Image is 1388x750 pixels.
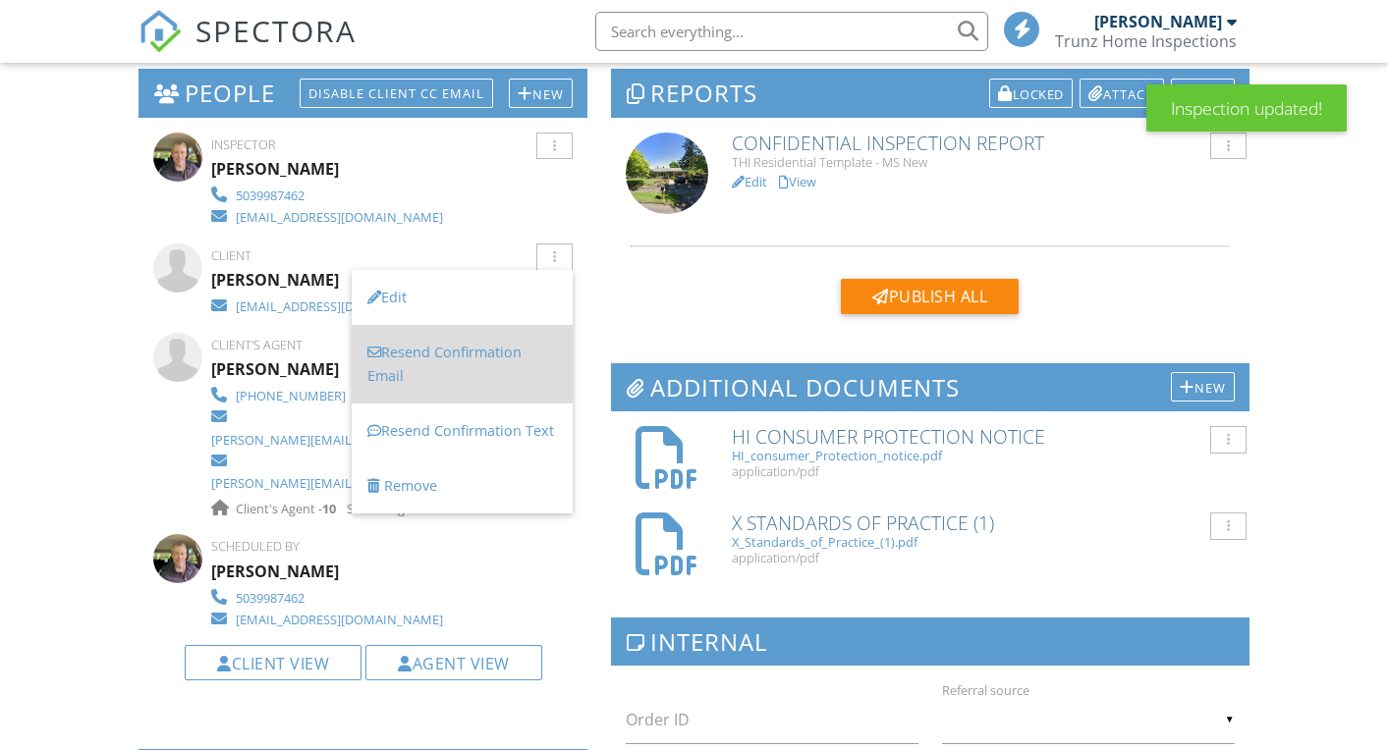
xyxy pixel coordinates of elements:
span: Client [211,246,251,264]
div: 5039987462 [236,187,305,203]
div: Inspection updated! [1146,84,1347,132]
h3: Additional Documents [611,363,1249,411]
div: Disable Client CC Email [300,79,493,108]
span: SPECTORA [195,10,357,51]
div: [PHONE_NUMBER] [236,388,346,403]
a: Agent View [398,653,510,674]
a: Client View [217,653,329,674]
span: Scheduled By [211,537,300,555]
h3: Internal [611,617,1249,666]
a: [EMAIL_ADDRESS][DOMAIN_NAME] [211,608,443,629]
label: Order ID [626,709,690,730]
a: [PERSON_NAME] [211,354,339,384]
strong: 1 [431,500,438,517]
div: [PERSON_NAME][EMAIL_ADDRESS][DOMAIN_NAME] [211,432,518,448]
a: [PERSON_NAME][EMAIL_ADDRESS][DOMAIN_NAME] [211,405,536,450]
a: Edit [732,173,767,190]
div: Attach [1080,79,1164,108]
h6: HI consumer Protection notice [732,426,1235,447]
h6: Confidential Inspection Report [732,133,1235,153]
h3: Reports [611,69,1249,117]
span: Client's Agent - [236,500,339,517]
a: Edit [352,270,573,325]
img: The Best Home Inspection Software - Spectora [139,10,182,53]
div: HI_consumer_Protection_notice.pdf [732,448,1235,463]
a: Remove [352,458,573,513]
div: Locked [989,79,1073,108]
span: Inspector [211,135,276,153]
a: [PERSON_NAME][EMAIL_ADDRESS][DOMAIN_NAME] [211,450,536,494]
a: Confidential Inspection Report THI Residential Template - MS New [732,133,1235,171]
div: X_Standards_of_Practice_(1).pdf [732,534,1235,550]
span: Client's Agent [211,336,303,353]
h3: People [139,69,587,117]
a: [EMAIL_ADDRESS][DOMAIN_NAME] [211,205,443,227]
strong: 10 [322,500,336,517]
a: SPECTORA [139,27,357,68]
div: [PERSON_NAME] [211,557,339,586]
a: HI consumer Protection notice HI_consumer_Protection_notice.pdf application/pdf [732,426,1235,480]
h6: X Standards of Practice (1) [732,512,1235,533]
div: [PERSON_NAME] [211,265,339,295]
a: [EMAIL_ADDRESS][DOMAIN_NAME] [211,295,443,316]
a: X Standards of Practice (1) X_Standards_of_Practice_(1).pdf application/pdf [732,512,1235,566]
div: [EMAIL_ADDRESS][DOMAIN_NAME] [236,298,443,314]
a: 5039987462 [211,184,443,205]
label: Referral source [942,682,1029,700]
a: Resend Confirmation Email [352,325,573,403]
span: Seller's Agent - [347,500,438,517]
div: application/pdf [732,463,1235,479]
a: [PHONE_NUMBER] [211,384,536,405]
div: [PERSON_NAME][EMAIL_ADDRESS][DOMAIN_NAME] [211,475,518,491]
div: THI Residential Template - MS New [732,154,1235,170]
div: Publish All [841,279,1019,314]
div: [EMAIL_ADDRESS][DOMAIN_NAME] [236,209,443,225]
div: [PERSON_NAME] [211,154,339,184]
div: New [1171,372,1235,402]
input: Search everything... [595,12,988,51]
div: Remove [384,474,437,498]
div: New [509,79,573,108]
a: Resend Confirmation Text [352,403,573,458]
div: 5039987462 [236,590,305,606]
a: 5039987462 [211,586,443,608]
div: Trunz Home Inspections [1055,31,1237,51]
a: View [779,173,816,190]
div: [EMAIL_ADDRESS][DOMAIN_NAME] [236,612,443,627]
div: application/pdf [732,550,1235,565]
div: [PERSON_NAME] [1094,12,1222,31]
